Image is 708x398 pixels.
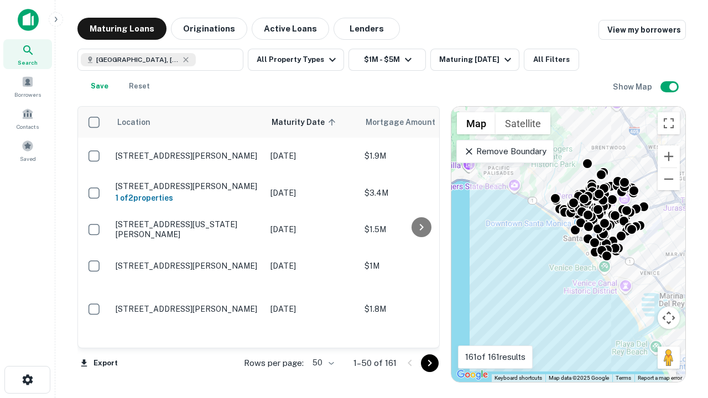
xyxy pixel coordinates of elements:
[20,154,36,163] span: Saved
[270,187,353,199] p: [DATE]
[465,350,525,364] p: 161 of 161 results
[117,116,150,129] span: Location
[451,107,685,382] div: 0 0
[122,75,157,97] button: Reset
[464,145,546,158] p: Remove Boundary
[365,150,475,162] p: $1.9M
[116,151,259,161] p: [STREET_ADDRESS][PERSON_NAME]
[613,81,654,93] h6: Show Map
[18,9,39,31] img: capitalize-icon.png
[116,261,259,271] p: [STREET_ADDRESS][PERSON_NAME]
[365,223,475,235] p: $1.5M
[348,49,426,71] button: $1M - $5M
[439,53,514,66] div: Maturing [DATE]
[454,368,491,382] img: Google
[116,219,259,239] p: [STREET_ADDRESS][US_STATE][PERSON_NAME]
[270,150,353,162] p: [DATE]
[116,181,259,191] p: [STREET_ADDRESS][PERSON_NAME]
[308,355,336,371] div: 50
[77,355,121,371] button: Export
[658,168,680,190] button: Zoom out
[457,112,496,134] button: Show street map
[365,303,475,315] p: $1.8M
[116,192,259,204] h6: 1 of 2 properties
[3,135,52,165] a: Saved
[353,357,397,370] p: 1–50 of 161
[272,116,339,129] span: Maturity Date
[265,107,359,138] th: Maturity Date
[244,357,304,370] p: Rows per page:
[248,49,344,71] button: All Property Types
[82,75,117,97] button: Save your search to get updates of matches that match your search criteria.
[110,107,265,138] th: Location
[658,307,680,329] button: Map camera controls
[430,49,519,71] button: Maturing [DATE]
[549,375,609,381] span: Map data ©2025 Google
[77,18,166,40] button: Maturing Loans
[359,107,481,138] th: Mortgage Amount
[494,374,542,382] button: Keyboard shortcuts
[334,18,400,40] button: Lenders
[638,375,682,381] a: Report a map error
[3,39,52,69] a: Search
[658,112,680,134] button: Toggle fullscreen view
[270,260,353,272] p: [DATE]
[658,145,680,167] button: Zoom in
[653,310,708,363] iframe: Chat Widget
[14,90,41,99] span: Borrowers
[96,55,179,65] span: [GEOGRAPHIC_DATA], [GEOGRAPHIC_DATA], [GEOGRAPHIC_DATA]
[496,112,550,134] button: Show satellite imagery
[270,223,353,235] p: [DATE]
[171,18,247,40] button: Originations
[3,103,52,133] a: Contacts
[252,18,329,40] button: Active Loans
[421,354,439,372] button: Go to next page
[616,375,631,381] a: Terms (opens in new tab)
[598,20,686,40] a: View my borrowers
[116,304,259,314] p: [STREET_ADDRESS][PERSON_NAME]
[18,58,38,67] span: Search
[17,122,39,131] span: Contacts
[366,116,450,129] span: Mortgage Amount
[3,71,52,101] a: Borrowers
[454,368,491,382] a: Open this area in Google Maps (opens a new window)
[270,303,353,315] p: [DATE]
[365,187,475,199] p: $3.4M
[365,260,475,272] p: $1M
[524,49,579,71] button: All Filters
